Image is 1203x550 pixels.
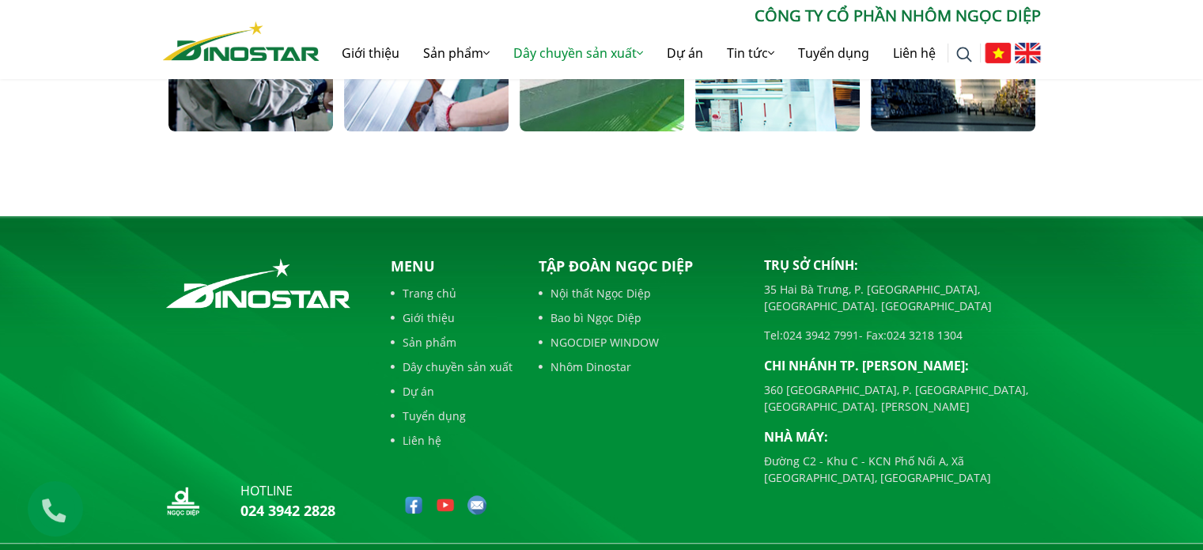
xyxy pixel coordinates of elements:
a: Bao bì Ngọc Diệp [539,309,740,326]
a: Liên hệ [881,28,948,78]
img: Nhôm Dinostar [163,21,320,61]
a: Tuyển dụng [391,408,513,424]
p: Đường C2 - Khu C - KCN Phố Nối A, Xã [GEOGRAPHIC_DATA], [GEOGRAPHIC_DATA] [764,453,1041,486]
a: Dây chuyền sản xuất [391,358,513,375]
p: 35 Hai Bà Trưng, P. [GEOGRAPHIC_DATA], [GEOGRAPHIC_DATA]. [GEOGRAPHIC_DATA] [764,281,1041,314]
img: logo_nd_footer [163,481,202,521]
a: Nội thất Ngọc Diệp [539,285,740,302]
img: Tiếng Việt [985,43,1011,63]
a: 024 3218 1304 [887,328,963,343]
a: Dự án [655,28,715,78]
a: Tin tức [715,28,786,78]
a: Tuyển dụng [786,28,881,78]
p: Menu [391,256,513,277]
p: 360 [GEOGRAPHIC_DATA], P. [GEOGRAPHIC_DATA], [GEOGRAPHIC_DATA]. [PERSON_NAME] [764,381,1041,415]
a: Trang chủ [391,285,513,302]
p: Tập đoàn Ngọc Diệp [539,256,740,277]
img: English [1015,43,1041,63]
a: Sản phẩm [391,334,513,351]
a: Giới thiệu [330,28,411,78]
img: logo_footer [163,256,354,311]
a: 024 3942 2828 [240,501,335,520]
p: Trụ sở chính: [764,256,1041,275]
a: NGOCDIEP WINDOW [539,334,740,351]
a: Giới thiệu [391,309,513,326]
p: Tel: - Fax: [764,327,1041,343]
a: Dây chuyền sản xuất [501,28,655,78]
a: Liên hệ [391,432,513,449]
img: search [956,47,972,63]
a: Sản phẩm [411,28,501,78]
p: Chi nhánh TP. [PERSON_NAME]: [764,356,1041,375]
p: hotline [240,481,335,500]
p: Nhà máy: [764,427,1041,446]
p: CÔNG TY CỔ PHẦN NHÔM NGỌC DIỆP [320,4,1041,28]
a: Nhôm Dinostar [539,358,740,375]
a: Dự án [391,383,513,400]
a: 024 3942 7991 [783,328,859,343]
